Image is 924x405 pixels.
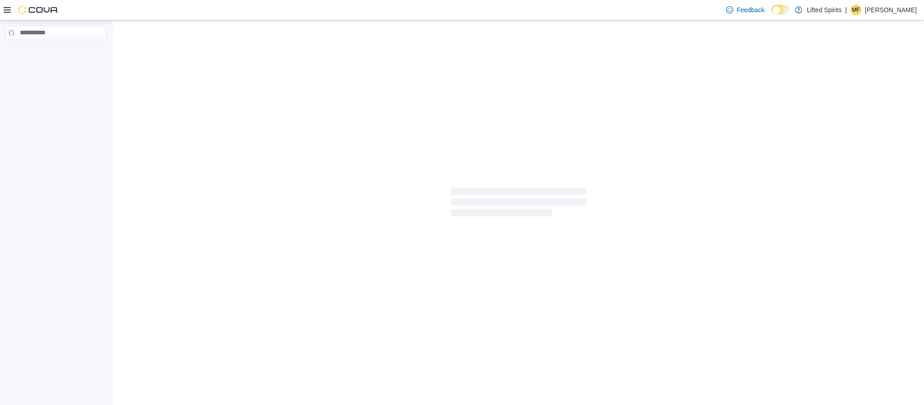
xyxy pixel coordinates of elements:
[722,1,768,19] a: Feedback
[451,189,586,218] span: Loading
[850,5,861,15] div: Matt Fallaschek
[845,5,847,15] p: |
[772,5,791,14] input: Dark Mode
[737,5,764,14] span: Feedback
[852,5,860,15] span: MF
[5,42,106,64] nav: Complex example
[865,5,917,15] p: [PERSON_NAME]
[807,5,841,15] p: Lifted Spirits
[18,5,59,14] img: Cova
